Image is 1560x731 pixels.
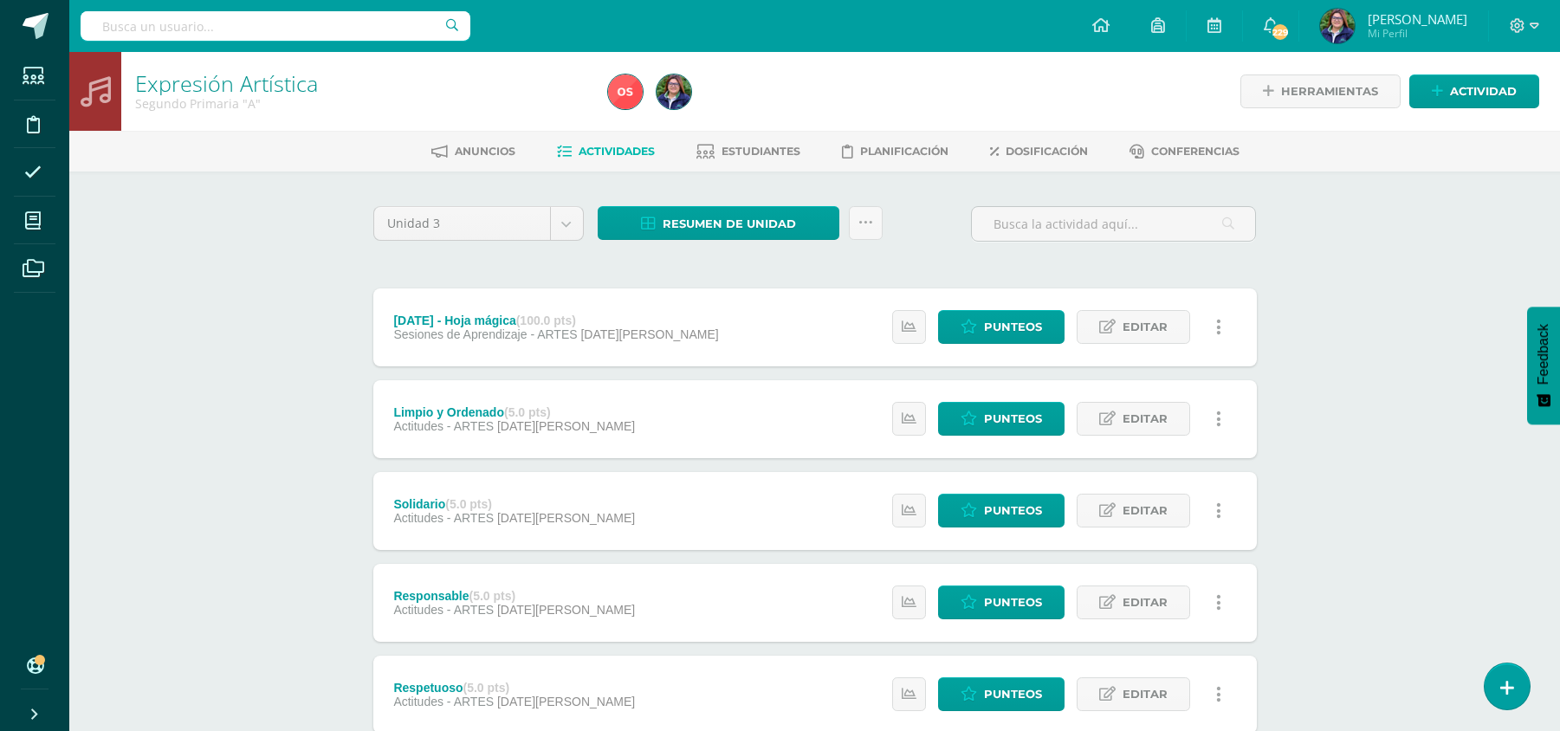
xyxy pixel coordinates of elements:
span: [DATE][PERSON_NAME] [497,695,635,708]
strong: (5.0 pts) [463,681,510,695]
input: Busca la actividad aquí... [972,207,1255,241]
span: Editar [1123,586,1168,618]
span: [DATE][PERSON_NAME] [497,419,635,433]
a: Punteos [938,677,1065,711]
div: [DATE] - Hoja mágica [393,314,718,327]
span: 229 [1271,23,1290,42]
div: Limpio y Ordenado [393,405,635,419]
span: Actitudes - ARTES [393,603,494,617]
a: Planificación [842,138,948,165]
span: Anuncios [455,145,515,158]
a: Resumen de unidad [598,206,839,240]
div: Segundo Primaria 'A' [135,95,587,112]
div: Solidario [393,497,635,511]
a: Estudiantes [696,138,800,165]
span: Actividad [1450,75,1517,107]
span: Unidad 3 [387,207,537,240]
span: Sesiones de Aprendizaje - ARTES [393,327,577,341]
a: Herramientas [1240,74,1401,108]
img: cd816e1d9b99ce6ebfda1176cabbab92.png [1320,9,1355,43]
strong: (100.0 pts) [516,314,576,327]
span: Editar [1123,495,1168,527]
span: [PERSON_NAME] [1368,10,1467,28]
span: Editar [1123,678,1168,710]
strong: (5.0 pts) [504,405,551,419]
a: Expresión Artística [135,68,318,98]
span: Herramientas [1281,75,1378,107]
a: Conferencias [1130,138,1240,165]
strong: (5.0 pts) [445,497,492,511]
span: Planificación [860,145,948,158]
span: [DATE][PERSON_NAME] [580,327,718,341]
span: Actitudes - ARTES [393,695,494,708]
h1: Expresión Artística [135,71,587,95]
span: Punteos [984,678,1042,710]
button: Feedback - Mostrar encuesta [1527,307,1560,424]
span: Punteos [984,403,1042,435]
a: Punteos [938,310,1065,344]
span: Punteos [984,586,1042,618]
span: Actividades [579,145,655,158]
div: Respetuoso [393,681,635,695]
span: Editar [1123,311,1168,343]
span: Mi Perfil [1368,26,1467,41]
span: Estudiantes [722,145,800,158]
span: Punteos [984,311,1042,343]
div: Responsable [393,589,635,603]
span: Dosificación [1006,145,1088,158]
a: Punteos [938,402,1065,436]
span: Conferencias [1151,145,1240,158]
span: [DATE][PERSON_NAME] [497,511,635,525]
a: Actividades [557,138,655,165]
span: Feedback [1536,324,1551,385]
a: Unidad 3 [374,207,583,240]
span: Actitudes - ARTES [393,419,494,433]
span: Actitudes - ARTES [393,511,494,525]
img: c1e085937ed53ba2d441701328729041.png [608,74,643,109]
a: Actividad [1409,74,1539,108]
img: cd816e1d9b99ce6ebfda1176cabbab92.png [657,74,691,109]
span: Resumen de unidad [663,208,796,240]
strong: (5.0 pts) [469,589,516,603]
span: Punteos [984,495,1042,527]
a: Anuncios [431,138,515,165]
a: Punteos [938,494,1065,527]
a: Punteos [938,585,1065,619]
a: Dosificación [990,138,1088,165]
span: Editar [1123,403,1168,435]
span: [DATE][PERSON_NAME] [497,603,635,617]
input: Busca un usuario... [81,11,470,41]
